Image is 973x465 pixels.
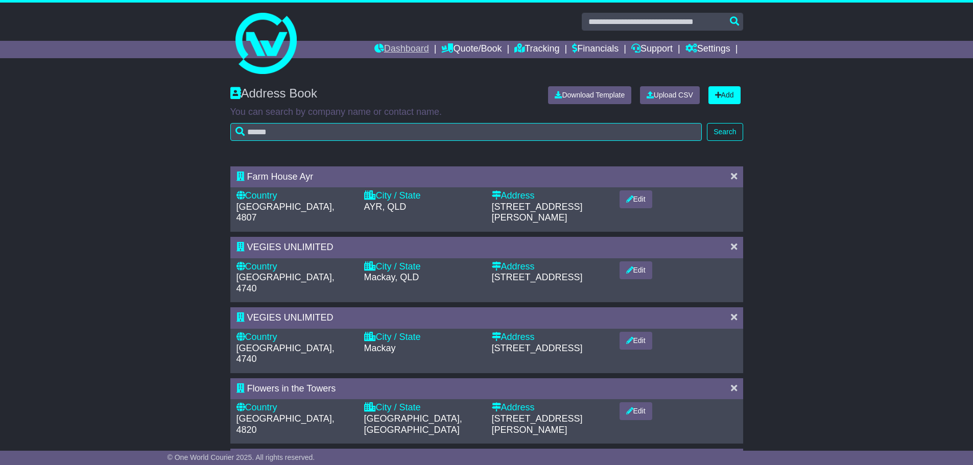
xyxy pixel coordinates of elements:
[364,190,482,202] div: City / State
[707,123,743,141] button: Search
[247,242,334,252] span: VEGIES UNLIMITED
[708,86,741,104] a: Add
[631,41,673,58] a: Support
[620,190,652,208] button: Edit
[364,413,462,435] span: [GEOGRAPHIC_DATA], [GEOGRAPHIC_DATA]
[620,261,652,279] button: Edit
[364,343,396,353] span: Mackay
[364,261,482,273] div: City / State
[236,332,354,343] div: Country
[236,261,354,273] div: Country
[230,107,743,118] p: You can search by company name or contact name.
[572,41,619,58] a: Financials
[364,202,407,212] span: AYR, QLD
[236,272,335,293] span: [GEOGRAPHIC_DATA], 4740
[492,402,609,413] div: Address
[514,41,559,58] a: Tracking
[492,190,609,202] div: Address
[236,202,335,223] span: [GEOGRAPHIC_DATA], 4807
[492,332,609,343] div: Address
[548,86,631,104] a: Download Template
[236,402,354,413] div: Country
[374,41,429,58] a: Dashboard
[168,453,315,461] span: © One World Courier 2025. All rights reserved.
[364,332,482,343] div: City / State
[236,343,335,364] span: [GEOGRAPHIC_DATA], 4740
[247,383,336,394] span: Flowers in the Towers
[685,41,730,58] a: Settings
[620,402,652,420] button: Edit
[620,332,652,350] button: Edit
[236,190,354,202] div: Country
[492,261,609,273] div: Address
[492,343,583,353] span: [STREET_ADDRESS]
[364,272,419,282] span: Mackay, QLD
[247,172,314,182] span: Farm House Ayr
[225,86,541,104] div: Address Book
[640,86,700,104] a: Upload CSV
[492,202,583,223] span: [STREET_ADDRESS][PERSON_NAME]
[247,312,334,323] span: VEGIES UNLIMITED
[492,272,583,282] span: [STREET_ADDRESS]
[364,402,482,413] div: City / State
[236,413,335,435] span: [GEOGRAPHIC_DATA], 4820
[441,41,502,58] a: Quote/Book
[492,413,583,435] span: [STREET_ADDRESS][PERSON_NAME]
